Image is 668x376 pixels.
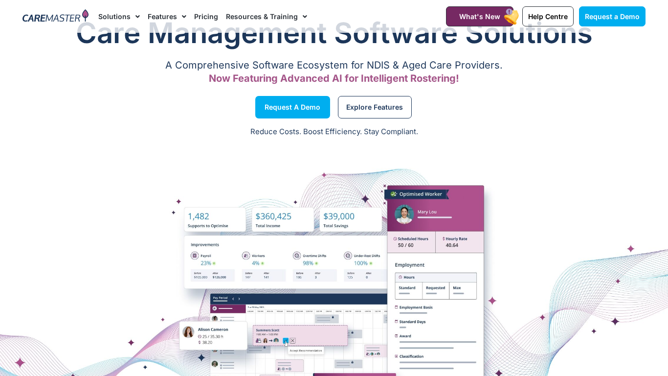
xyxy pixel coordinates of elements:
[338,96,412,118] a: Explore Features
[446,6,513,26] a: What's New
[579,6,646,26] a: Request a Demo
[585,12,640,21] span: Request a Demo
[528,12,568,21] span: Help Centre
[265,105,320,110] span: Request a Demo
[346,105,403,110] span: Explore Features
[22,9,89,24] img: CareMaster Logo
[522,6,574,26] a: Help Centre
[209,72,459,84] span: Now Featuring Advanced AI for Intelligent Rostering!
[22,62,646,69] p: A Comprehensive Software Ecosystem for NDIS & Aged Care Providers.
[255,96,330,118] a: Request a Demo
[22,13,646,52] h1: Care Management Software Solutions
[6,126,662,138] p: Reduce Costs. Boost Efficiency. Stay Compliant.
[459,12,500,21] span: What's New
